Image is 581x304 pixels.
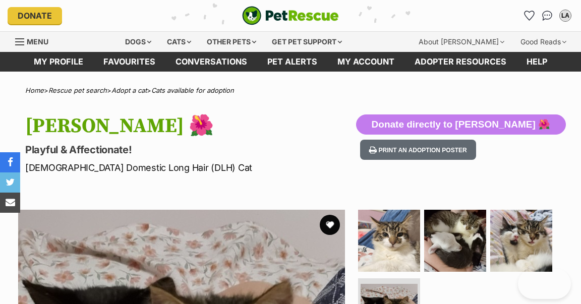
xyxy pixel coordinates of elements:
a: Donate [8,7,62,24]
img: logo-cat-932fe2b9b8326f06289b0f2fb663e598f794de774fb13d1741a6617ecf9a85b4.svg [242,6,339,25]
p: [DEMOGRAPHIC_DATA] Domestic Long Hair (DLH) Cat [25,161,356,174]
button: Donate directly to [PERSON_NAME] 🌺 [356,114,566,135]
a: Conversations [539,8,555,24]
a: Menu [15,32,55,50]
div: Dogs [118,32,158,52]
a: My account [327,52,404,72]
button: favourite [320,215,340,235]
div: About [PERSON_NAME] [412,32,511,52]
div: LA [560,11,570,21]
img: chat-41dd97257d64d25036548639549fe6c8038ab92f7586957e7f3b1b290dea8141.svg [542,11,553,21]
a: PetRescue [242,6,339,25]
img: Photo of Louella 🌺 [490,210,552,272]
img: Photo of Louella 🌺 [358,210,420,272]
iframe: Help Scout Beacon - Open [518,269,571,299]
button: Print an adoption poster [360,140,476,160]
a: Adopt a cat [111,86,147,94]
a: Pet alerts [257,52,327,72]
a: My profile [24,52,93,72]
img: Photo of Louella 🌺 [424,210,486,272]
a: Favourites [93,52,165,72]
a: Favourites [521,8,537,24]
a: Rescue pet search [48,86,107,94]
span: Menu [27,37,48,46]
div: Cats [160,32,198,52]
a: conversations [165,52,257,72]
a: Home [25,86,44,94]
a: Help [516,52,557,72]
div: Get pet support [265,32,349,52]
a: Adopter resources [404,52,516,72]
h1: [PERSON_NAME] 🌺 [25,114,356,138]
div: Good Reads [513,32,573,52]
p: Playful & Affectionate! [25,143,356,157]
div: Other pets [200,32,263,52]
ul: Account quick links [521,8,573,24]
a: Cats available for adoption [151,86,234,94]
button: My account [557,8,573,24]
